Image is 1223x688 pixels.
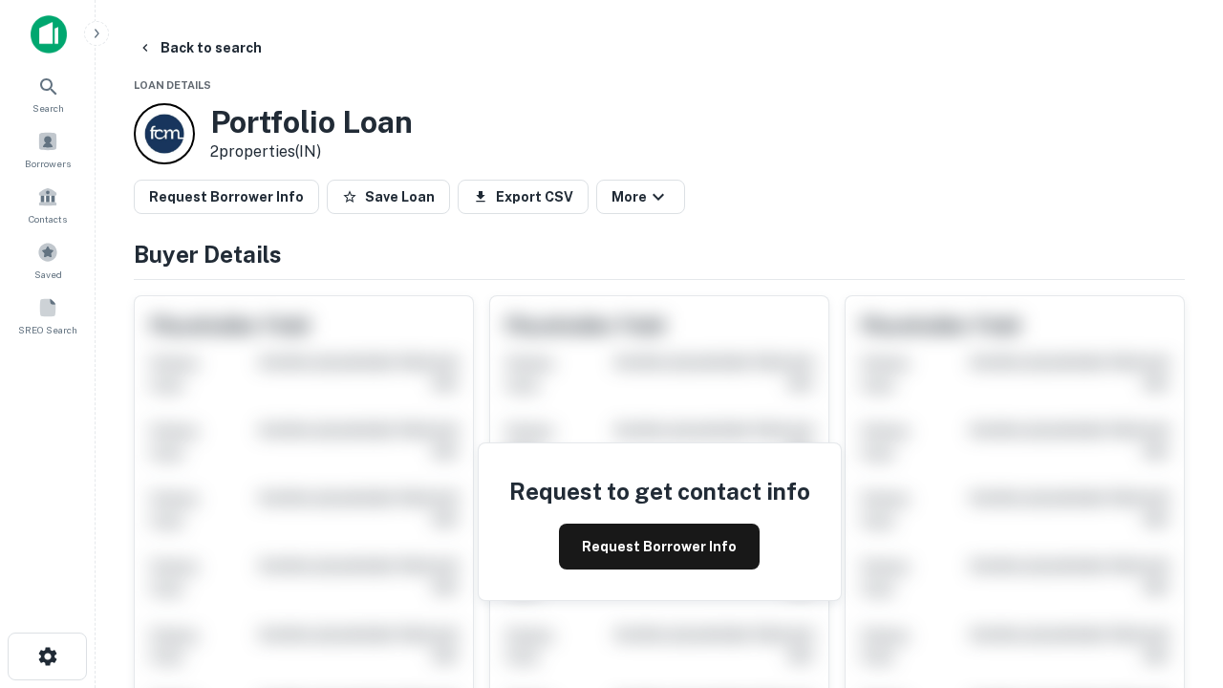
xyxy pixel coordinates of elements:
[6,179,90,230] a: Contacts
[134,79,211,91] span: Loan Details
[327,180,450,214] button: Save Loan
[18,322,77,337] span: SREO Search
[210,140,413,163] p: 2 properties (IN)
[458,180,589,214] button: Export CSV
[34,267,62,282] span: Saved
[25,156,71,171] span: Borrowers
[596,180,685,214] button: More
[6,290,90,341] a: SREO Search
[6,123,90,175] a: Borrowers
[6,68,90,119] a: Search
[29,211,67,226] span: Contacts
[130,31,269,65] button: Back to search
[32,100,64,116] span: Search
[6,234,90,286] a: Saved
[31,15,67,54] img: capitalize-icon.png
[1127,474,1223,566] iframe: Chat Widget
[509,474,810,508] h4: Request to get contact info
[559,524,760,570] button: Request Borrower Info
[134,237,1185,271] h4: Buyer Details
[134,180,319,214] button: Request Borrower Info
[210,104,413,140] h3: Portfolio Loan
